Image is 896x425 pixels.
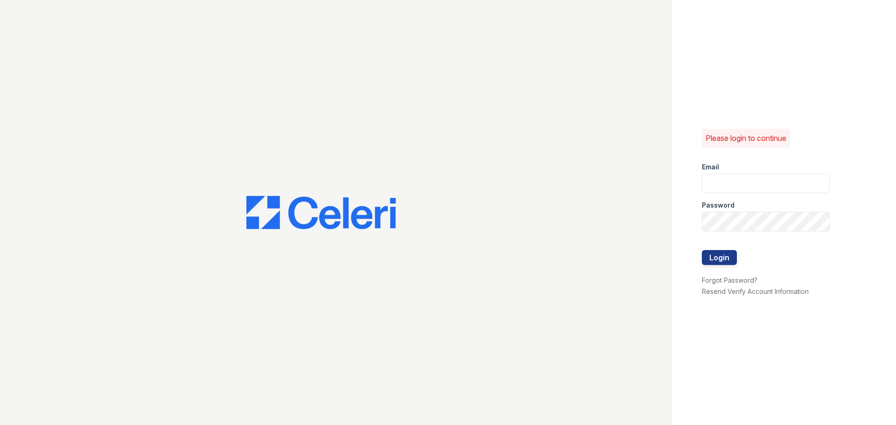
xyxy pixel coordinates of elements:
a: Resend Verify Account Information [702,287,809,295]
button: Login [702,250,737,265]
a: Forgot Password? [702,276,757,284]
p: Please login to continue [706,132,786,144]
img: CE_Logo_Blue-a8612792a0a2168367f1c8372b55b34899dd931a85d93a1a3d3e32e68fde9ad4.png [246,196,396,230]
label: Email [702,162,719,172]
label: Password [702,201,735,210]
